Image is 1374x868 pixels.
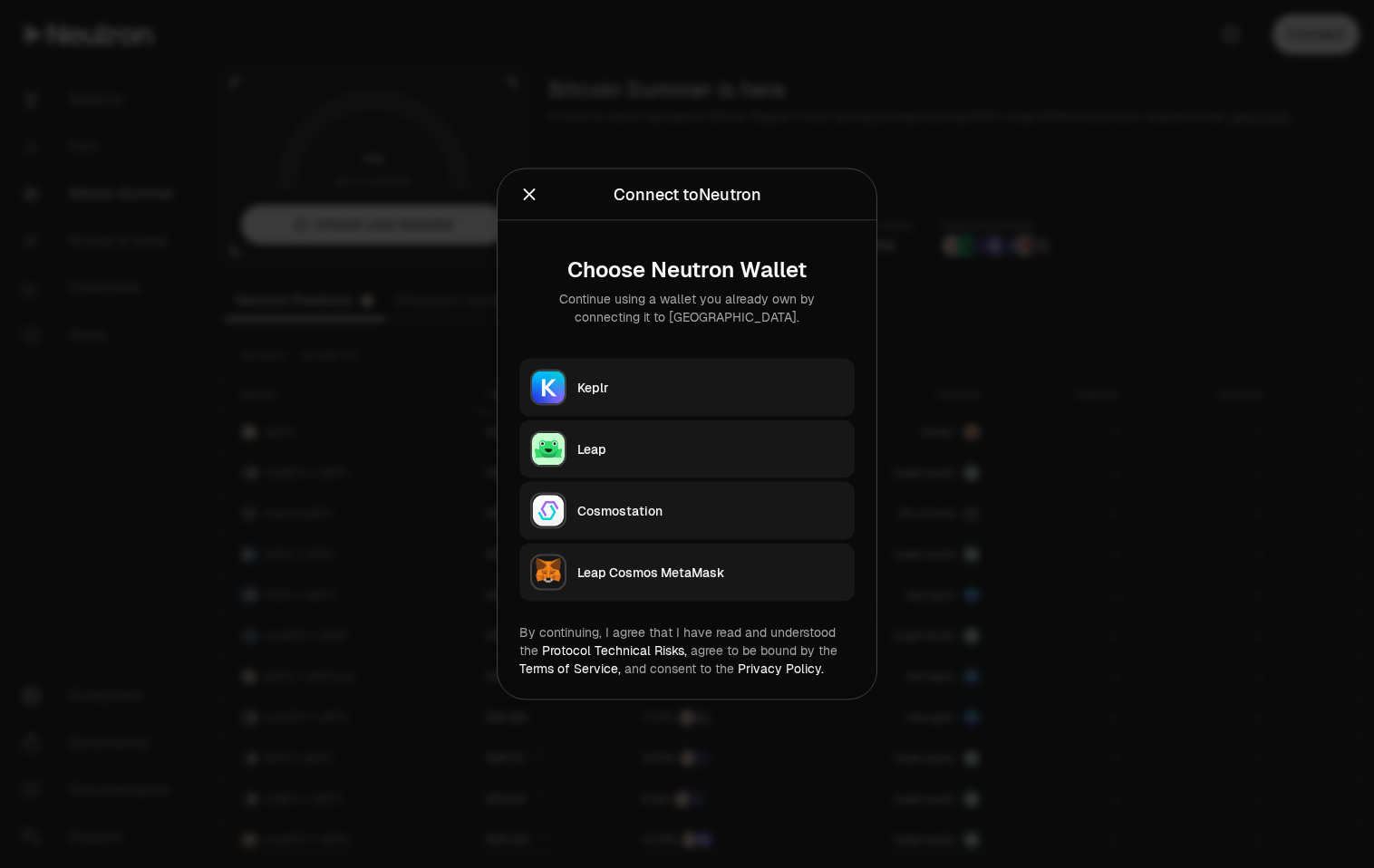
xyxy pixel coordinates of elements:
[532,371,565,404] img: Keplr
[577,379,844,397] div: Keplr
[577,502,844,520] div: Cosmostation
[542,642,687,659] a: Protocol Technical Risks,
[519,182,539,207] button: Close
[614,182,761,207] div: Connect to Neutron
[519,661,621,677] a: Terms of Service,
[519,359,855,417] button: KeplrKeplr
[519,623,855,678] div: By continuing, I agree that I have read and understood the agree to be bound by the and consent t...
[534,290,840,326] div: Continue using a wallet you already own by connecting it to [GEOGRAPHIC_DATA].
[519,420,855,478] button: LeapLeap
[532,433,565,466] img: Leap
[738,661,824,677] a: Privacy Policy.
[534,257,840,283] div: Choose Neutron Wallet
[519,544,855,602] button: Leap Cosmos MetaMaskLeap Cosmos MetaMask
[519,482,855,540] button: CosmostationCosmostation
[577,564,844,582] div: Leap Cosmos MetaMask
[532,495,565,527] img: Cosmostation
[577,440,844,458] div: Leap
[532,556,565,589] img: Leap Cosmos MetaMask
